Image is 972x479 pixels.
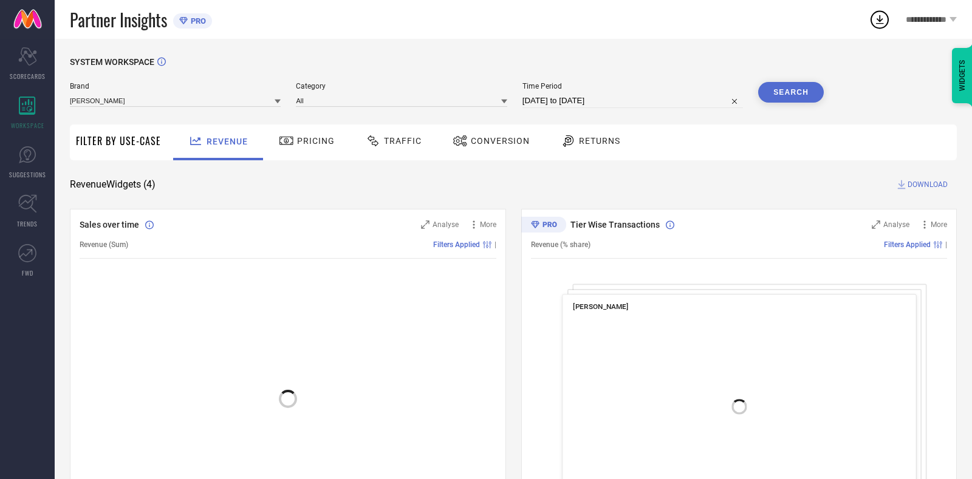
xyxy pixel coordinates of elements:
span: TRENDS [17,219,38,228]
span: Revenue Widgets ( 4 ) [70,178,156,191]
span: More [480,220,496,229]
span: Conversion [471,136,530,146]
input: Select time period [522,93,743,108]
span: | [495,240,496,249]
span: Pricing [297,136,335,146]
span: Tier Wise Transactions [570,220,660,229]
span: Filter By Use-Case [76,134,161,148]
span: Returns [579,136,620,146]
span: Revenue [207,137,248,146]
div: Premium [521,217,566,235]
span: SCORECARDS [10,72,46,81]
span: Time Period [522,82,743,90]
span: WORKSPACE [11,121,44,130]
span: Traffic [384,136,422,146]
svg: Zoom [421,220,430,229]
span: Filters Applied [884,240,931,249]
span: Revenue (Sum) [80,240,128,249]
span: Brand [70,82,281,90]
span: Analyse [883,220,909,229]
svg: Zoom [872,220,880,229]
span: [PERSON_NAME] [573,302,628,311]
span: DOWNLOAD [908,178,948,191]
span: Filters Applied [433,240,480,249]
span: SUGGESTIONS [9,170,46,179]
button: Search [758,82,824,103]
span: Sales over time [80,220,139,229]
span: Partner Insights [70,7,167,32]
span: More [931,220,947,229]
span: Category [296,82,507,90]
div: Open download list [869,8,891,30]
span: | [945,240,947,249]
span: FWD [22,268,33,277]
span: PRO [188,16,206,25]
span: SYSTEM WORKSPACE [70,57,154,67]
span: Revenue (% share) [531,240,590,249]
span: Analyse [433,220,459,229]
